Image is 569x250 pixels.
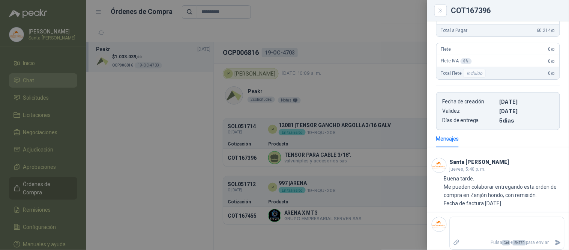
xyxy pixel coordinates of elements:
div: Mensajes [436,135,459,143]
img: Company Logo [432,158,446,173]
span: ENTER [513,240,526,245]
p: [DATE] [500,98,554,105]
p: Fecha de creación [443,98,497,105]
img: Company Logo [432,217,446,232]
span: 0 [548,71,555,76]
span: ,00 [551,59,555,64]
p: Días de entrega [443,117,497,124]
span: 0 [548,59,555,64]
span: ,00 [551,29,555,33]
span: ,00 [551,47,555,52]
span: Total Flete [441,69,487,78]
p: Buena tarde. Me pueden colaborar entregando esta orden de compra en Zanjón hondo, con remisión. F... [444,174,564,208]
p: 5 dias [500,117,554,124]
div: Incluido [463,69,486,78]
span: jueves, 5:40 p. m. [450,167,486,172]
label: Adjuntar archivos [450,236,463,249]
h3: Santa [PERSON_NAME] [450,160,509,164]
span: ,00 [551,71,555,76]
span: Ctrl [502,240,510,245]
button: Close [436,6,445,15]
span: 60.214 [537,28,555,33]
p: Pulsa + para enviar [463,236,552,249]
span: Flete IVA [441,58,472,64]
div: COT167396 [451,7,560,14]
button: Enviar [552,236,564,249]
p: [DATE] [500,108,554,114]
span: Total a Pagar [441,28,467,33]
span: Flete [441,47,451,52]
p: Validez [443,108,497,114]
span: 0 [548,47,555,52]
div: 0 % [461,58,472,64]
